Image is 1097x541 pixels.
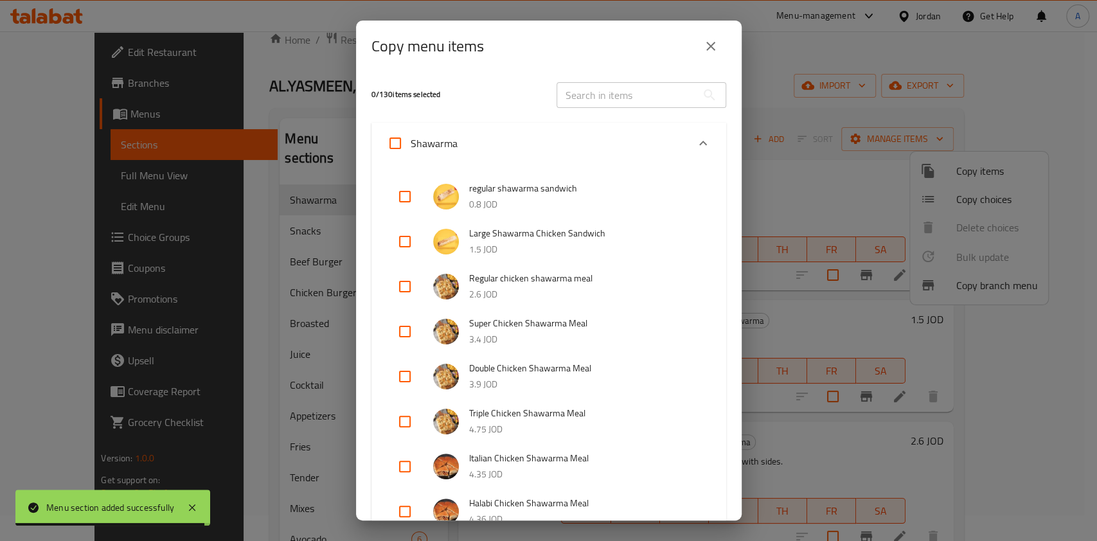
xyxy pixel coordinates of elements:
span: Halabi Chicken Shawarma Meal [469,495,700,511]
img: Regular chicken shawarma meal [433,274,459,299]
img: Super Chicken Shawarma Meal [433,319,459,344]
div: Expand [371,123,726,164]
p: 2.6 JOD [469,287,700,303]
div: Menu section added successfully [46,501,174,515]
img: Triple Chicken Shawarma Meal [433,409,459,434]
img: Double Chicken Shawarma Meal [433,364,459,389]
img: Halabi Chicken Shawarma Meal [433,499,459,524]
p: 4.35 JOD [469,466,700,483]
span: Double Chicken Shawarma Meal [469,360,700,377]
span: Italian Chicken Shawarma Meal [469,450,700,466]
img: regular shawarma sandwich [433,184,459,209]
span: Triple Chicken Shawarma Meal [469,405,700,421]
p: 3.9 JOD [469,377,700,393]
h2: Copy menu items [371,36,484,57]
p: 4.75 JOD [469,421,700,438]
span: Regular chicken shawarma meal [469,270,700,287]
span: Large Shawarma Chicken Sandwich [469,226,700,242]
p: 0.8 JOD [469,197,700,213]
label: Acknowledge [380,128,458,159]
img: Italian Chicken Shawarma Meal [433,454,459,479]
img: Large Shawarma Chicken Sandwich [433,229,459,254]
span: Super Chicken Shawarma Meal [469,315,700,332]
p: 1.5 JOD [469,242,700,258]
input: Search in items [557,82,697,108]
p: 4.36 JOD [469,511,700,528]
span: Shawarma [411,134,458,153]
h5: 0 / 130 items selected [371,89,541,100]
button: close [695,31,726,62]
span: regular shawarma sandwich [469,181,700,197]
p: 3.4 JOD [469,332,700,348]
